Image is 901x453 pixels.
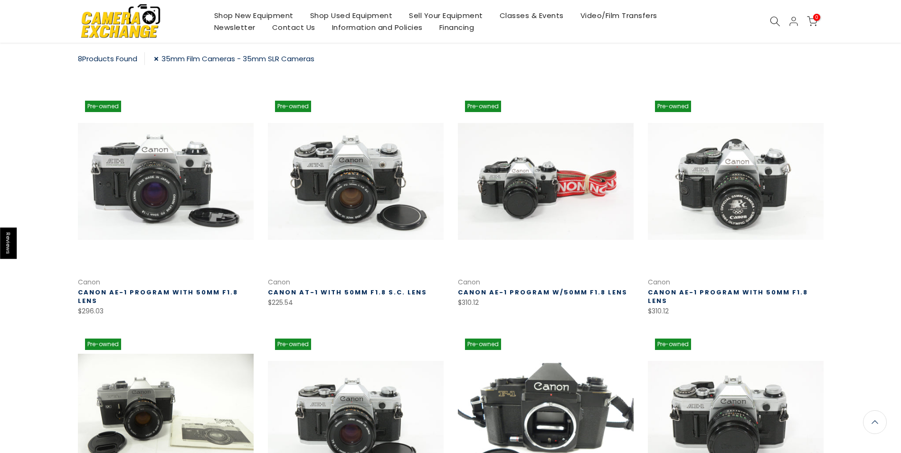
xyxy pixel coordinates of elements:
div: $310.12 [648,305,824,317]
a: Classes & Events [491,9,572,21]
a: Canon [78,277,100,287]
a: Information and Policies [323,21,431,33]
a: 0 [807,16,817,27]
div: $296.03 [78,305,254,317]
div: $310.12 [458,297,634,309]
a: Newsletter [206,21,264,33]
a: Financing [431,21,483,33]
a: 35mm Film Cameras - 35mm SLR Cameras [154,52,314,65]
div: Products Found [78,52,145,65]
a: Canon [648,277,670,287]
a: Shop Used Equipment [302,9,401,21]
a: Sell Your Equipment [401,9,492,21]
div: $225.54 [268,297,444,309]
a: Canon AE-1 Program with 50mm F1.8 Lens [78,288,238,305]
a: Back to the top [863,410,887,434]
span: 8 [78,54,82,64]
a: Canon [268,277,290,287]
a: Canon AT-1 with 50mm F1.8 S.C. Lens [268,288,427,297]
span: 0 [813,14,820,21]
a: Canon AE-1 Program with 50mm F1.8 Lens [648,288,808,305]
a: Shop New Equipment [206,9,302,21]
a: Canon [458,277,480,287]
a: Contact Us [264,21,323,33]
a: Video/Film Transfers [572,9,665,21]
a: Canon AE-1 Program w/50mm F1.8 Lens [458,288,627,297]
